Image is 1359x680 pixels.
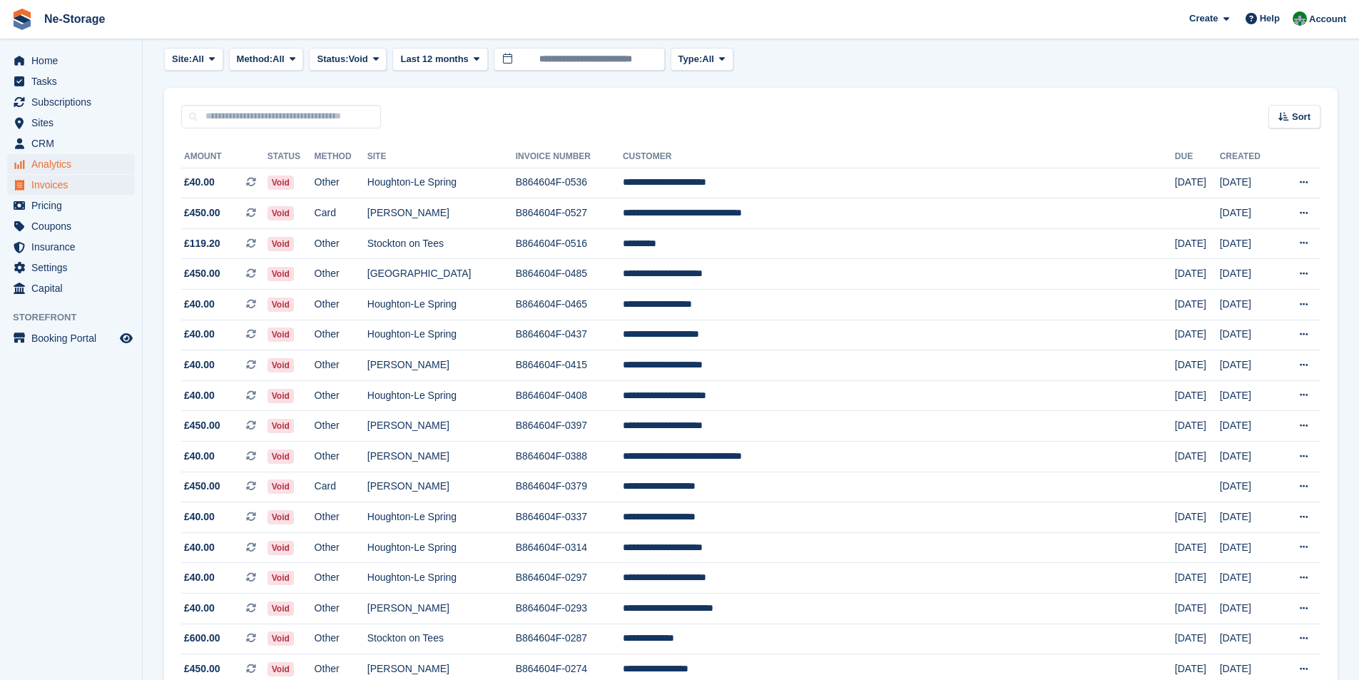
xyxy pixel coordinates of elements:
[367,350,516,381] td: [PERSON_NAME]
[192,52,204,66] span: All
[678,52,703,66] span: Type:
[367,532,516,563] td: Houghton-Le Spring
[184,297,215,312] span: £40.00
[1220,532,1278,563] td: [DATE]
[184,631,220,646] span: £600.00
[1175,624,1220,654] td: [DATE]
[13,310,142,325] span: Storefront
[273,52,285,66] span: All
[268,206,294,220] span: Void
[516,259,623,290] td: B864604F-0485
[1175,380,1220,411] td: [DATE]
[184,509,215,524] span: £40.00
[184,175,215,190] span: £40.00
[516,290,623,320] td: B864604F-0465
[172,52,192,66] span: Site:
[184,479,220,494] span: £450.00
[31,258,117,278] span: Settings
[1292,110,1310,124] span: Sort
[1175,442,1220,472] td: [DATE]
[31,175,117,195] span: Invoices
[516,532,623,563] td: B864604F-0314
[268,662,294,676] span: Void
[184,540,215,555] span: £40.00
[1220,563,1278,594] td: [DATE]
[268,419,294,433] span: Void
[268,358,294,372] span: Void
[1175,168,1220,198] td: [DATE]
[1220,411,1278,442] td: [DATE]
[11,9,33,30] img: stora-icon-8386f47178a22dfd0bd8f6a31ec36ba5ce8667c1dd55bd0f319d3a0aa187defe.svg
[1220,624,1278,654] td: [DATE]
[268,602,294,616] span: Void
[164,48,223,71] button: Site: All
[1220,380,1278,411] td: [DATE]
[184,418,220,433] span: £450.00
[268,541,294,555] span: Void
[516,563,623,594] td: B864604F-0297
[184,388,215,403] span: £40.00
[268,510,294,524] span: Void
[367,320,516,350] td: Houghton-Le Spring
[623,146,1175,168] th: Customer
[315,411,367,442] td: Other
[516,228,623,259] td: B864604F-0516
[1293,11,1307,26] img: Charlotte Nesbitt
[1175,290,1220,320] td: [DATE]
[516,380,623,411] td: B864604F-0408
[367,472,516,502] td: [PERSON_NAME]
[367,228,516,259] td: Stockton on Tees
[31,113,117,133] span: Sites
[315,146,367,168] th: Method
[1175,350,1220,381] td: [DATE]
[1220,228,1278,259] td: [DATE]
[315,472,367,502] td: Card
[1220,472,1278,502] td: [DATE]
[516,146,623,168] th: Invoice Number
[1175,259,1220,290] td: [DATE]
[1220,198,1278,229] td: [DATE]
[31,328,117,348] span: Booking Portal
[315,290,367,320] td: Other
[315,532,367,563] td: Other
[1175,594,1220,624] td: [DATE]
[31,196,117,215] span: Pricing
[7,196,135,215] a: menu
[1175,228,1220,259] td: [DATE]
[702,52,714,66] span: All
[1175,532,1220,563] td: [DATE]
[516,472,623,502] td: B864604F-0379
[268,146,315,168] th: Status
[7,154,135,174] a: menu
[39,7,111,31] a: Ne-Storage
[1220,502,1278,533] td: [DATE]
[1175,502,1220,533] td: [DATE]
[516,320,623,350] td: B864604F-0437
[268,176,294,190] span: Void
[1220,290,1278,320] td: [DATE]
[367,259,516,290] td: [GEOGRAPHIC_DATA]
[181,146,268,168] th: Amount
[268,479,294,494] span: Void
[1220,350,1278,381] td: [DATE]
[268,237,294,251] span: Void
[7,92,135,112] a: menu
[367,380,516,411] td: Houghton-Le Spring
[516,624,623,654] td: B864604F-0287
[1189,11,1218,26] span: Create
[1175,146,1220,168] th: Due
[268,450,294,464] span: Void
[7,216,135,236] a: menu
[315,198,367,229] td: Card
[317,52,348,66] span: Status:
[31,92,117,112] span: Subscriptions
[184,205,220,220] span: £450.00
[516,198,623,229] td: B864604F-0527
[1260,11,1280,26] span: Help
[7,51,135,71] a: menu
[315,594,367,624] td: Other
[315,502,367,533] td: Other
[7,258,135,278] a: menu
[7,175,135,195] a: menu
[400,52,468,66] span: Last 12 months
